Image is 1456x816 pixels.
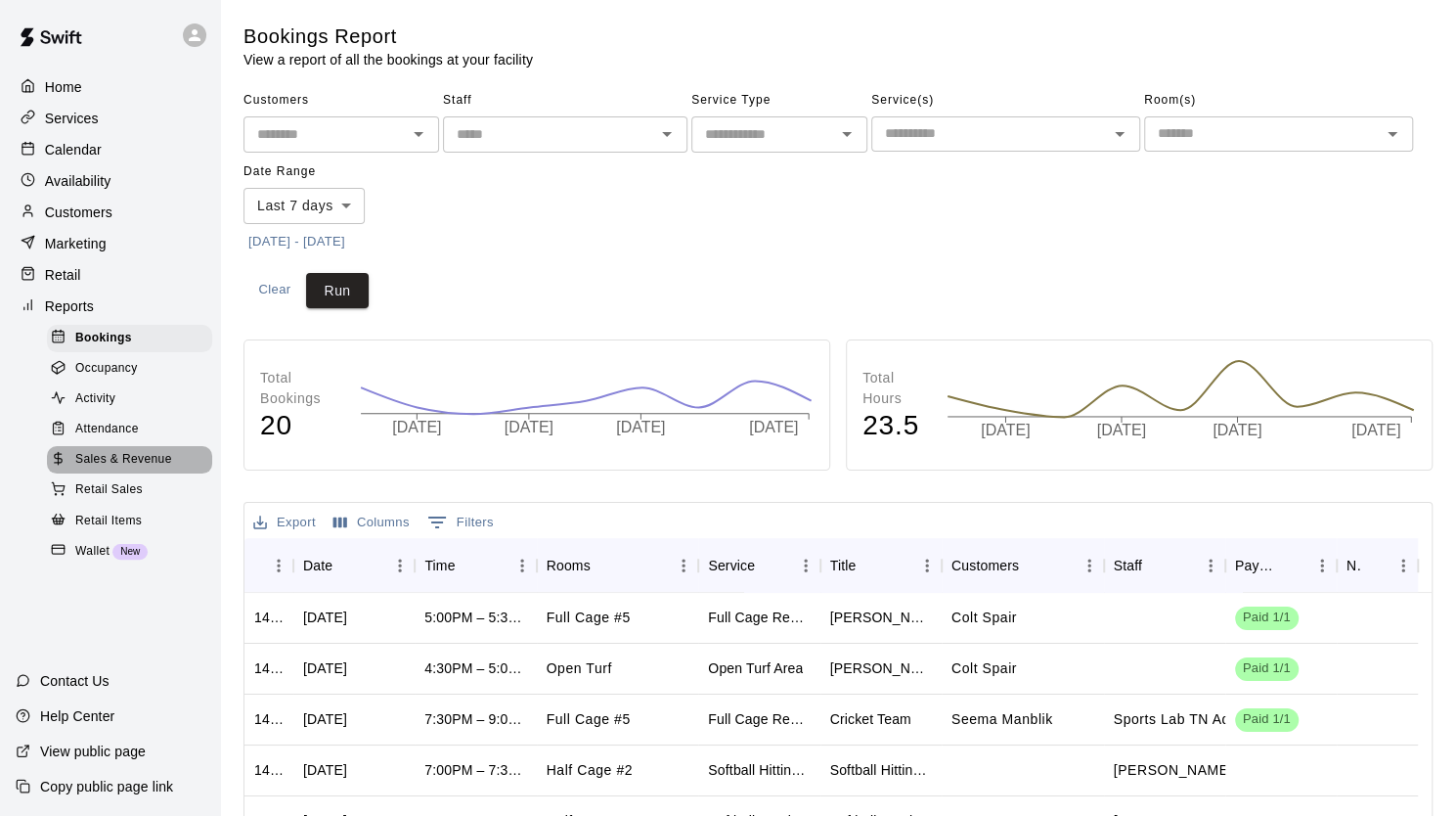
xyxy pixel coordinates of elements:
[830,709,911,729] div: Cricket Team
[422,507,499,538] button: Show filters
[830,608,932,627] div: Anthony Spair
[862,368,927,409] p: Total Hours
[1097,422,1146,438] tspan: [DATE]
[243,188,365,224] div: Last 7 days
[830,538,857,593] div: Title
[1346,538,1361,593] div: Notes
[40,706,114,726] p: Help Center
[75,450,172,470] span: Sales & Revenue
[507,551,537,580] button: Menu
[1104,538,1225,593] div: Staff
[306,273,369,309] button: Run
[547,538,591,593] div: Rooms
[45,296,94,316] p: Reports
[708,709,810,729] div: Full Cage Rental
[830,760,932,780] div: Softball Hitting Lesson
[443,85,687,116] span: Staff
[244,538,293,593] div: ID
[47,385,220,415] a: Activity
[981,422,1030,438] tspan: [DATE]
[1114,760,1233,781] p: Erica Scales
[254,709,284,729] div: 1401976
[75,512,142,531] span: Retail Items
[708,760,810,780] div: Softball Hitting Lesson
[791,551,820,580] button: Menu
[1144,85,1413,116] span: Room(s)
[303,608,347,627] div: Tue, Sep 09, 2025
[16,292,204,321] a: Reports
[75,389,115,409] span: Activity
[260,409,340,443] h4: 20
[830,658,932,678] div: Anthony Spair
[45,171,111,191] p: Availability
[951,658,1017,679] p: Colt Spair
[47,323,220,353] a: Bookings
[424,709,526,729] div: 7:30PM – 9:00PM
[424,538,455,593] div: Time
[1019,552,1046,579] button: Sort
[424,658,526,678] div: 4:30PM – 5:00PM
[75,329,132,348] span: Bookings
[455,552,482,579] button: Sort
[47,415,220,445] a: Attendance
[260,368,340,409] p: Total Bookings
[1075,551,1104,580] button: Menu
[1235,710,1299,729] span: Paid 1/1
[16,166,204,196] a: Availability
[45,140,102,159] p: Calendar
[424,760,526,780] div: 7:00PM – 7:30PM
[254,608,284,627] div: 1406648
[1213,422,1261,438] tspan: [DATE]
[537,538,699,593] div: Rooms
[1235,659,1299,678] span: Paid 1/1
[303,760,347,780] div: Fri, Sep 12, 2025
[75,542,110,562] span: Wallet
[40,671,110,691] p: Contact Us
[254,552,282,579] button: Sort
[755,552,782,579] button: Sort
[951,709,1053,730] p: Seema Manblik
[385,551,415,580] button: Menu
[547,608,631,628] p: Full Cage #5
[112,546,148,557] span: New
[698,538,819,593] div: Service
[856,552,883,579] button: Sort
[303,538,332,593] div: Date
[691,85,867,116] span: Service Type
[40,777,173,796] p: Copy public page link
[424,608,526,627] div: 5:00PM – 5:30PM
[708,658,803,678] div: Open Turf Area
[47,325,212,352] div: Bookings
[708,538,755,593] div: Service
[303,658,347,678] div: Tue, Sep 09, 2025
[243,273,306,309] button: Clear
[749,419,798,435] tspan: [DATE]
[254,658,284,678] div: 1406647
[16,229,204,258] div: Marketing
[16,198,204,227] a: Customers
[47,538,212,566] div: WalletNew
[75,480,143,500] span: Retail Sales
[1337,538,1418,593] div: Notes
[653,120,681,148] button: Open
[243,227,350,257] button: [DATE] - [DATE]
[669,551,698,580] button: Menu
[45,77,82,97] p: Home
[616,419,665,435] tspan: [DATE]
[820,538,942,593] div: Title
[16,260,204,290] a: Retail
[1379,120,1406,148] button: Open
[75,359,138,379] span: Occupancy
[951,608,1017,628] p: Colt Spair
[45,203,112,222] p: Customers
[47,506,220,536] a: Retail Items
[45,234,107,253] p: Marketing
[547,709,631,730] p: Full Cage #5
[332,552,360,579] button: Sort
[243,85,439,116] span: Customers
[243,157,415,188] span: Date Range
[951,538,1019,593] div: Customers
